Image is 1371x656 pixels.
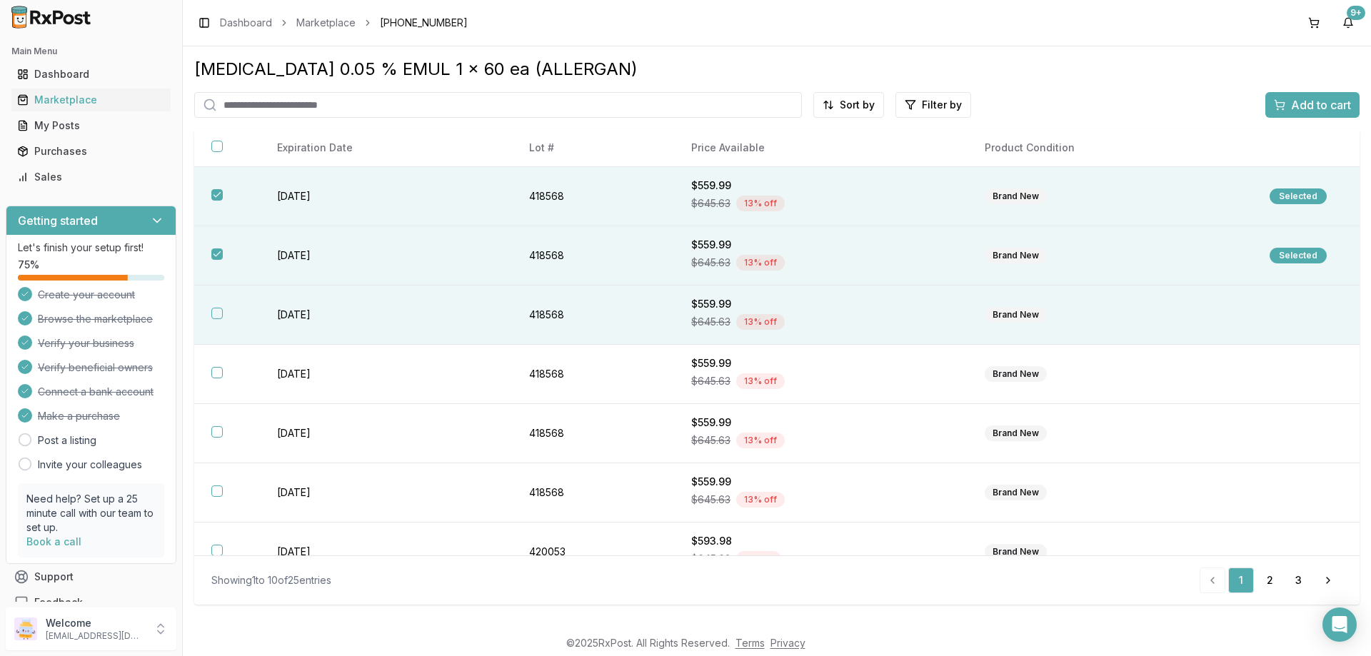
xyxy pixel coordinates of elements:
[260,523,512,582] td: [DATE]
[691,196,730,211] span: $645.63
[46,616,145,630] p: Welcome
[770,637,805,649] a: Privacy
[1291,96,1351,113] span: Add to cart
[736,196,785,211] div: 13 % off
[691,475,950,489] div: $559.99
[512,167,674,226] td: 418568
[11,164,171,190] a: Sales
[38,433,96,448] a: Post a listing
[512,129,674,167] th: Lot #
[26,535,81,547] a: Book a call
[17,170,165,184] div: Sales
[14,617,37,640] img: User avatar
[38,288,135,302] span: Create your account
[34,595,83,610] span: Feedback
[691,356,950,370] div: $559.99
[922,98,962,112] span: Filter by
[260,286,512,345] td: [DATE]
[985,188,1047,204] div: Brand New
[194,58,1360,81] div: [MEDICAL_DATA] 0.05 % EMUL 1 x 60 ea (ALLERGAN)
[735,637,765,649] a: Terms
[38,312,153,326] span: Browse the marketplace
[38,458,142,472] a: Invite your colleagues
[17,118,165,133] div: My Posts
[260,129,512,167] th: Expiration Date
[985,544,1047,560] div: Brand New
[46,630,145,642] p: [EMAIL_ADDRESS][DOMAIN_NAME]
[17,144,165,158] div: Purchases
[512,345,674,404] td: 418568
[260,226,512,286] td: [DATE]
[220,16,272,30] a: Dashboard
[260,404,512,463] td: [DATE]
[6,6,97,29] img: RxPost Logo
[840,98,875,112] span: Sort by
[985,248,1047,263] div: Brand New
[1347,6,1365,20] div: 9+
[736,373,785,389] div: 13 % off
[1265,92,1360,118] button: Add to cart
[6,114,176,137] button: My Posts
[18,212,98,229] h3: Getting started
[260,167,512,226] td: [DATE]
[691,178,950,193] div: $559.99
[512,404,674,463] td: 418568
[691,534,950,548] div: $593.98
[512,286,674,345] td: 418568
[674,129,968,167] th: Price Available
[1314,567,1342,593] a: Go to next page
[985,307,1047,323] div: Brand New
[6,166,176,188] button: Sales
[17,67,165,81] div: Dashboard
[691,374,730,388] span: $645.63
[220,16,468,30] nav: breadcrumb
[512,463,674,523] td: 418568
[813,92,884,118] button: Sort by
[18,241,164,255] p: Let's finish your setup first!
[1285,567,1311,593] a: 3
[11,46,171,57] h2: Main Menu
[17,93,165,107] div: Marketplace
[512,523,674,582] td: 420053
[736,433,785,448] div: 13 % off
[985,366,1047,382] div: Brand New
[1270,188,1327,204] div: Selected
[6,564,176,590] button: Support
[736,314,785,330] div: 13 % off
[691,256,730,270] span: $645.63
[691,415,950,430] div: $559.99
[691,433,730,448] span: $645.63
[1337,11,1360,34] button: 9+
[38,385,154,399] span: Connect a bank account
[1200,567,1342,593] nav: pagination
[260,345,512,404] td: [DATE]
[6,89,176,111] button: Marketplace
[691,315,730,329] span: $645.63
[11,87,171,113] a: Marketplace
[380,16,468,30] span: [PHONE_NUMBER]
[11,113,171,138] a: My Posts
[1270,248,1327,263] div: Selected
[1322,607,1357,642] div: Open Intercom Messenger
[736,255,785,271] div: 13 % off
[38,360,153,375] span: Verify beneficial owners
[691,297,950,311] div: $559.99
[296,16,356,30] a: Marketplace
[736,551,781,567] div: 8 % off
[691,238,950,252] div: $559.99
[895,92,971,118] button: Filter by
[38,409,120,423] span: Make a purchase
[6,63,176,86] button: Dashboard
[6,590,176,615] button: Feedback
[512,226,674,286] td: 418568
[11,61,171,87] a: Dashboard
[691,552,730,566] span: $645.63
[691,493,730,507] span: $645.63
[38,336,134,350] span: Verify your business
[985,485,1047,500] div: Brand New
[1257,567,1282,593] a: 2
[1228,567,1254,593] a: 1
[211,573,331,587] div: Showing 1 to 10 of 25 entries
[260,463,512,523] td: [DATE]
[985,425,1047,441] div: Brand New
